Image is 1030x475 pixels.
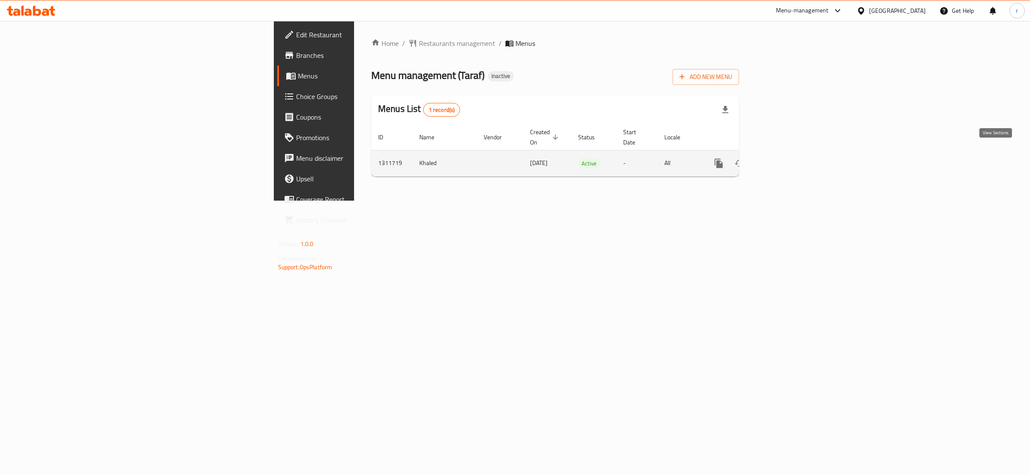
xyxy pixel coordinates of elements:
nav: breadcrumb [371,38,739,48]
table: enhanced table [371,124,798,177]
span: Edit Restaurant [296,30,439,40]
a: Coupons [277,107,446,127]
button: Change Status [729,153,750,174]
span: Coverage Report [296,194,439,204]
button: more [709,153,729,174]
div: Menu-management [776,6,829,16]
span: r [1016,6,1018,15]
a: Restaurants management [409,38,495,48]
span: Upsell [296,174,439,184]
th: Actions [702,124,798,150]
span: Created On [530,127,561,147]
span: Restaurants management [419,38,495,48]
a: Edit Restaurant [277,24,446,45]
a: Upsell [277,168,446,189]
span: Name [419,132,445,142]
span: Active [578,159,600,168]
span: Locale [664,132,691,142]
span: Promotions [296,132,439,143]
div: Inactive [488,71,514,81]
span: Status [578,132,606,142]
li: / [499,38,502,48]
td: - [616,150,657,176]
span: Inactive [488,72,514,80]
a: Menu disclaimer [277,148,446,168]
span: Start Date [623,127,647,147]
span: Grocery Checklist [296,215,439,225]
button: Add New Menu [673,69,739,85]
span: 1.0.0 [300,238,314,250]
a: Support.OpsPlatform [278,262,333,273]
span: Menus [515,38,535,48]
a: Grocery Checklist [277,210,446,230]
a: Menus [277,66,446,86]
div: Export file [715,99,736,120]
h2: Menus List [378,102,460,117]
div: Active [578,158,600,168]
span: 1 record(s) [424,106,460,114]
div: [GEOGRAPHIC_DATA] [869,6,926,15]
div: Total records count [423,103,460,117]
span: Menu disclaimer [296,153,439,163]
span: Add New Menu [679,72,732,82]
span: Branches [296,50,439,60]
a: Coverage Report [277,189,446,210]
span: Version: [278,238,299,250]
span: Coupons [296,112,439,122]
a: Choice Groups [277,86,446,107]
span: Vendor [484,132,513,142]
span: ID [378,132,394,142]
span: Choice Groups [296,91,439,102]
span: Get support on: [278,253,318,264]
span: Menus [298,71,439,81]
a: Promotions [277,127,446,148]
span: [DATE] [530,157,548,168]
td: All [657,150,702,176]
a: Branches [277,45,446,66]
